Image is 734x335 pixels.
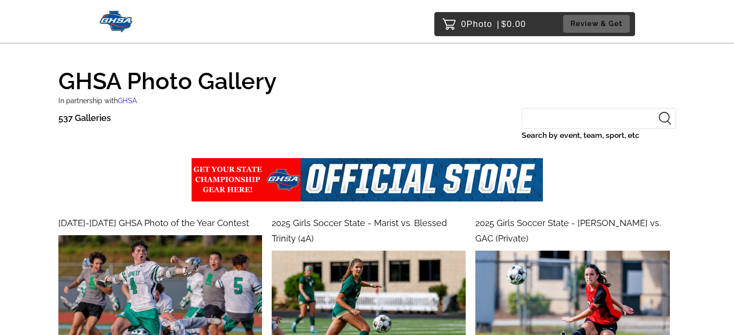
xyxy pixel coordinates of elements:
h1: GHSA Photo Gallery [58,61,676,93]
img: Snapphound Logo [99,11,134,32]
span: 2025 Girls Soccer State - Marist vs. Blessed Trinity (4A) [272,218,447,243]
label: Search by event, team, sport, etc [522,129,676,142]
button: Review & Get [563,15,630,33]
small: In partnership with [58,96,137,105]
p: 0 $0.00 [461,16,526,32]
span: [DATE]-[DATE] GHSA Photo of the Year Contest [58,218,249,228]
img: ghsa%2Fevents%2Fgallery%2Fundefined%2F5fb9f561-abbd-4c28-b40d-30de1d9e5cda [192,158,543,201]
span: | [497,19,500,29]
span: GHSA [118,96,137,105]
span: 2025 Girls Soccer State - [PERSON_NAME] vs. GAC (Private) [475,218,661,243]
p: 537 Galleries [58,110,111,126]
a: Review & Get [563,15,633,33]
span: Photo [467,16,493,32]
